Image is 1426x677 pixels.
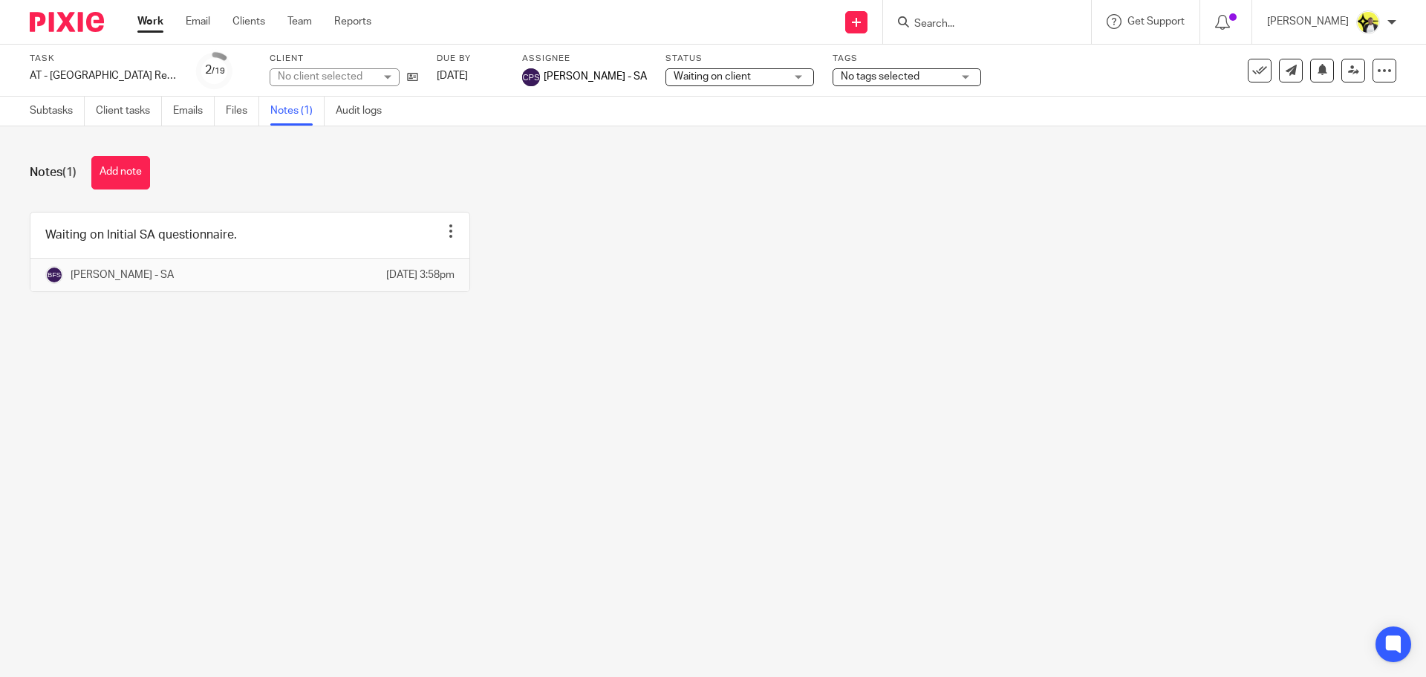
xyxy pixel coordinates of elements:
span: Waiting on client [674,71,751,82]
span: [DATE] [437,71,468,81]
a: Email [186,14,210,29]
a: Files [226,97,259,126]
button: Add note [91,156,150,190]
a: Notes (1) [270,97,325,126]
div: AT - SA Return - PE 05-04-2025 [30,68,178,83]
img: Carine-Starbridge.jpg [1356,10,1380,34]
input: Search [913,18,1046,31]
p: [PERSON_NAME] [1267,14,1349,29]
a: Audit logs [336,97,393,126]
a: Work [137,14,163,29]
a: Team [287,14,312,29]
label: Assignee [522,53,647,65]
img: svg%3E [522,68,540,86]
img: Pixie [30,12,104,32]
a: Clients [232,14,265,29]
small: /19 [212,67,225,75]
div: No client selected [278,69,374,84]
label: Task [30,53,178,65]
p: [DATE] 3:58pm [386,268,455,282]
a: Emails [173,97,215,126]
span: [PERSON_NAME] - SA [544,69,647,84]
label: Tags [833,53,981,65]
label: Client [270,53,418,65]
div: 2 [205,62,225,79]
span: No tags selected [841,71,919,82]
a: Subtasks [30,97,85,126]
img: svg%3E [45,266,63,284]
label: Due by [437,53,504,65]
a: Reports [334,14,371,29]
span: (1) [62,166,76,178]
p: [PERSON_NAME] - SA [71,268,174,282]
div: AT - [GEOGRAPHIC_DATA] Return - PE [DATE] [30,68,178,83]
span: Get Support [1127,16,1185,27]
h1: Notes [30,165,76,181]
a: Client tasks [96,97,162,126]
label: Status [665,53,814,65]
